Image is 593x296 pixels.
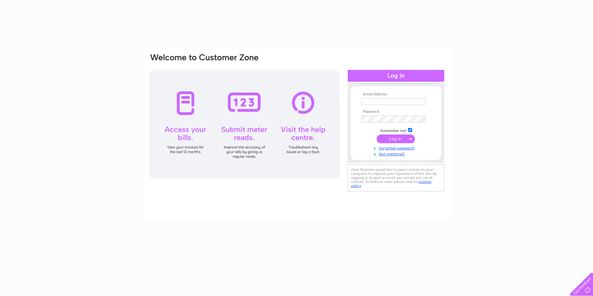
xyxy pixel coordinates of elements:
[377,134,415,143] input: Submit
[361,151,432,157] a: Not registered?
[360,110,432,114] th: Password:
[360,127,432,133] td: Remember me?
[348,164,444,191] div: Clear Business would like to place cookies on your computer to improve your experience of the sit...
[361,145,432,151] a: Forgotten password?
[351,180,431,188] a: cookies policy
[360,92,432,97] th: Email Address:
